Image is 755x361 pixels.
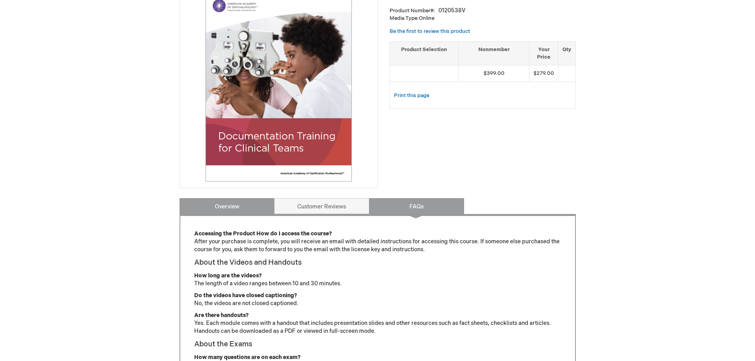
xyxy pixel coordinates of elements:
th: Product Selection [390,41,459,65]
p: After your purchase is complete, you will receive an email with detailed instructions for accessi... [194,230,561,254]
th: Your Price [529,41,558,65]
p: No, the videos are not closed captioned. [194,292,561,308]
th: Nonmember [458,41,529,65]
strong: Do the videos have closed captioning? [194,292,297,299]
p: Online [390,15,576,22]
strong: Accessing the Product How do I access the course? [194,230,332,237]
font: About the Exams [194,340,252,348]
p: The length of a video ranges between 10 and 30 minutes. [194,272,561,288]
td: $279.00 [529,65,558,82]
a: Print this page [394,91,429,101]
a: FAQs [369,198,464,214]
p: Yes. Each module comes with a handout that includes presentation slides and other resources such ... [194,311,561,335]
div: 0120538V [438,7,465,15]
a: Be the first to review this product [390,28,470,34]
strong: How long are the videos? [194,272,262,279]
a: Customer Reviews [274,198,369,214]
th: Qty [558,41,575,65]
strong: Product Number [390,8,435,14]
font: About the Videos and Handouts [194,258,302,267]
strong: Are there handouts? [194,312,248,319]
strong: How many questions are on each exam? [194,354,300,361]
strong: Media Type: [390,15,419,21]
td: $399.00 [458,65,529,82]
a: Overview [180,198,275,214]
